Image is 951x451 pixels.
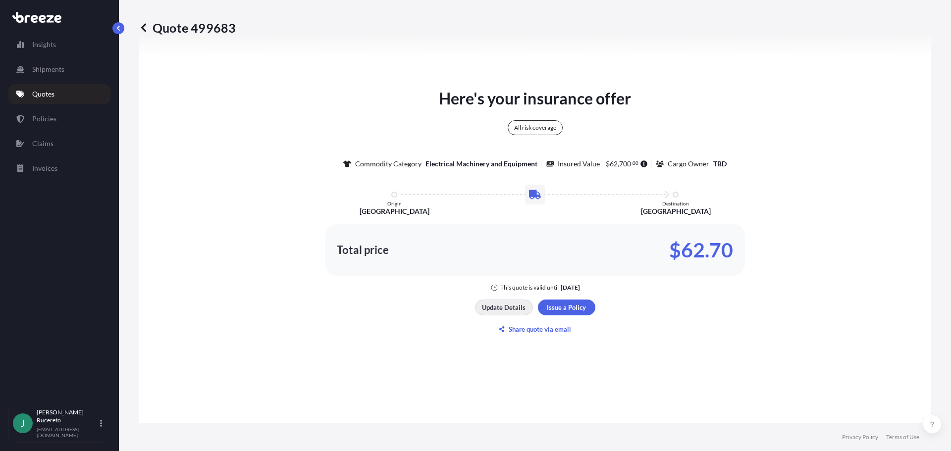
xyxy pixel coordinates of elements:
p: $62.70 [669,242,733,258]
a: Claims [8,134,110,153]
p: Here's your insurance offer [439,87,631,110]
p: Quote 499683 [139,20,236,36]
p: Share quote via email [509,324,571,334]
p: Insights [32,40,56,50]
span: 62 [610,160,618,167]
p: Origin [387,200,402,206]
span: . [632,161,633,165]
span: $ [606,160,610,167]
button: Share quote via email [475,321,595,337]
p: [GEOGRAPHIC_DATA] [641,206,711,216]
div: All risk coverage [508,120,563,135]
a: Terms of Use [886,433,919,441]
p: Issue a Policy [547,302,586,312]
a: Quotes [8,84,110,104]
p: Insured Value [558,159,600,169]
p: Claims [32,139,53,149]
span: J [21,418,25,428]
p: TBD [713,159,727,169]
p: Invoices [32,163,57,173]
p: This quote is valid until [500,284,559,292]
p: Quotes [32,89,54,99]
a: Invoices [8,158,110,178]
p: Electrical Machinery and Equipment [425,159,537,169]
span: , [618,160,619,167]
button: Issue a Policy [538,300,595,315]
a: Privacy Policy [842,433,878,441]
a: Insights [8,35,110,54]
a: Shipments [8,59,110,79]
p: Shipments [32,64,64,74]
p: [PERSON_NAME] Rucereto [37,408,98,424]
a: Policies [8,109,110,129]
p: Update Details [482,302,526,312]
p: Cargo Owner [668,159,709,169]
p: [EMAIL_ADDRESS][DOMAIN_NAME] [37,426,98,438]
span: 00 [633,161,638,165]
p: Total price [337,245,389,255]
p: Policies [32,114,56,124]
p: [GEOGRAPHIC_DATA] [360,206,429,216]
p: Commodity Category [355,159,422,169]
p: Destination [662,200,689,206]
button: Update Details [475,300,533,315]
span: 700 [619,160,631,167]
p: [DATE] [561,284,580,292]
